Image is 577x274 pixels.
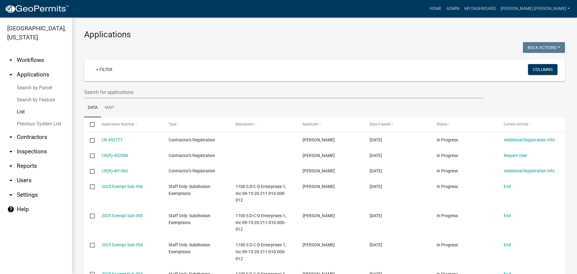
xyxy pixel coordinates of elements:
i: arrow_drop_down [7,191,14,199]
a: Data [84,98,101,118]
span: 1100 S D-C-D Enterprises 1, Inc 09-15-20-211-010.000-012 [236,184,286,203]
span: 10/15/2025 [370,137,382,142]
span: Arin Shaver [303,242,335,247]
a: CR-492777 [102,137,123,142]
a: My Dashboard [462,3,498,14]
span: clayton freels [303,153,335,158]
span: Arin Shaver [303,213,335,218]
span: Applicant [303,122,318,126]
i: arrow_drop_up [7,71,14,78]
span: Staff Only: Subdivision Exemptions [169,213,210,225]
a: + Filter [91,64,117,75]
span: Type [169,122,176,126]
span: 1100 S D-C-D Enterprises 1, Inc 09-15-20-211-010.000-012 [236,242,286,261]
a: 2025 Exempt Sub-394 [102,242,143,247]
h3: Applications [84,29,565,40]
span: Application Number [102,122,134,126]
i: arrow_drop_down [7,177,14,184]
a: Additional Registration Info [504,137,555,142]
span: In Progress [437,184,458,189]
span: Current Activity [504,122,529,126]
datatable-header-cell: Status [431,117,498,132]
span: In Progress [437,242,458,247]
span: 10/08/2025 [370,242,382,247]
datatable-header-cell: Date Created [364,117,431,132]
span: 10/14/2025 [370,153,382,158]
datatable-header-cell: Type [163,117,230,132]
span: Arin Shaver [303,184,335,189]
span: Leslee Barber [303,168,335,173]
span: Contractor's Registration [169,153,215,158]
datatable-header-cell: Applicant [297,117,364,132]
a: End [504,184,511,189]
button: Columns [528,64,557,75]
span: Description [236,122,254,126]
i: arrow_drop_down [7,148,14,155]
span: 1100 S D-C-D Enterprises 1, Inc 09-15-20-211-010.000-012 [236,213,286,232]
span: Staff Only: Subdivision Exemptions [169,242,210,254]
span: Dustin Azbell [303,137,335,142]
button: Bulk Actions [523,42,565,53]
a: CR(R)-492086 [102,153,128,158]
span: 10/08/2025 [370,213,382,218]
span: In Progress [437,137,458,142]
datatable-header-cell: Select [84,117,96,132]
a: End [504,242,511,247]
input: Search for applications [84,86,483,98]
datatable-header-cell: Description [230,117,297,132]
span: In Progress [437,153,458,158]
datatable-header-cell: Current Activity [498,117,565,132]
a: 2025 Exempt Sub-395 [102,213,143,218]
span: Staff Only: Subdivision Exemptions [169,184,210,196]
span: 10/08/2025 [370,184,382,189]
span: Contractor's Registration [169,137,215,142]
span: In Progress [437,168,458,173]
a: CR(R)-491062 [102,168,128,173]
a: Additional Registration Info [504,168,555,173]
a: 2025 Exempt Sub-396 [102,184,143,189]
a: [PERSON_NAME].[PERSON_NAME] [498,3,572,14]
span: Status [437,122,447,126]
i: arrow_drop_down [7,57,14,64]
a: End [504,213,511,218]
a: Require User [504,153,527,158]
a: Home [427,3,444,14]
span: In Progress [437,213,458,218]
a: Admin [444,3,462,14]
span: Contractor's Registration [169,168,215,173]
a: Map [101,98,118,118]
i: help [7,206,14,213]
i: arrow_drop_down [7,162,14,170]
i: arrow_drop_down [7,134,14,141]
span: 10/10/2025 [370,168,382,173]
datatable-header-cell: Application Number [96,117,163,132]
span: Date Created [370,122,391,126]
